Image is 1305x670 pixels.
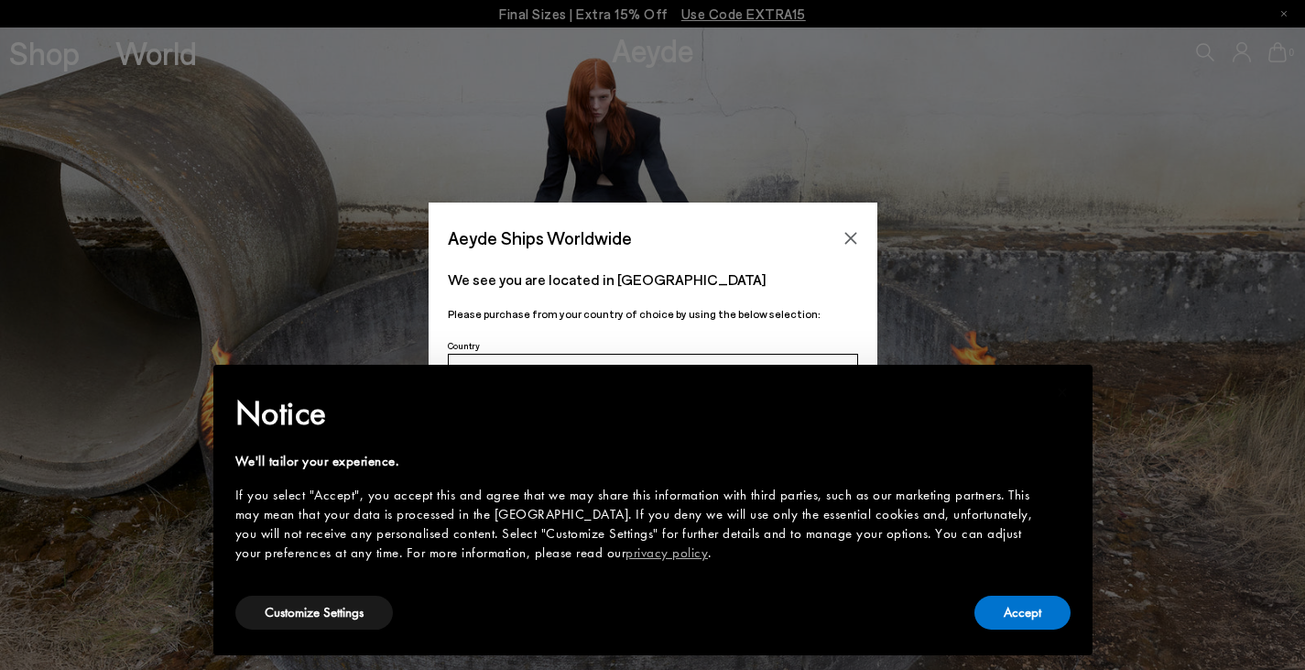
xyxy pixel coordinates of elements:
button: Close [837,225,865,252]
div: If you select "Accept", you accept this and agree that we may share this information with third p... [235,486,1041,563]
h2: Notice [235,390,1041,437]
p: We see you are located in [GEOGRAPHIC_DATA] [448,269,858,291]
button: Close this notice [1041,370,1085,414]
p: Please purchase from your country of choice by using the below selection: [448,305,858,323]
span: Aeyde Ships Worldwide [448,222,632,254]
a: privacy policy [625,544,708,562]
button: Accept [974,596,1071,630]
div: We'll tailor your experience. [235,452,1041,471]
span: Country [448,340,480,351]
span: × [1057,378,1069,406]
button: Customize Settings [235,596,393,630]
